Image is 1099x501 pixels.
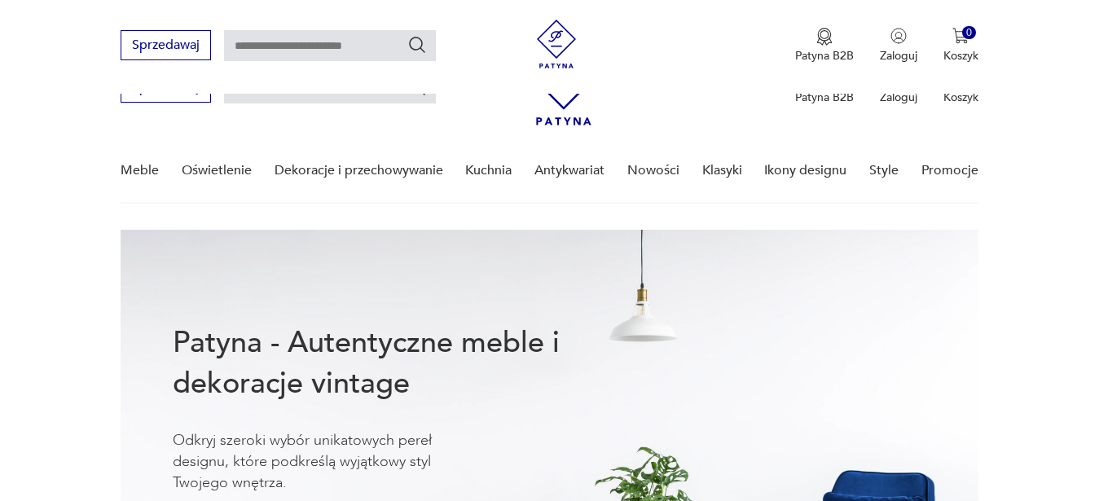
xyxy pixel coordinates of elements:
p: Patyna B2B [795,48,854,64]
a: Klasyki [702,139,742,202]
p: Koszyk [943,90,978,105]
p: Zaloguj [880,90,917,105]
img: Ikonka użytkownika [890,28,907,44]
a: Sprzedawaj [121,83,211,94]
button: Patyna B2B [795,28,854,64]
a: Dekoracje i przechowywanie [275,139,443,202]
p: Patyna B2B [795,90,854,105]
a: Ikony designu [764,139,846,202]
a: Antykwariat [534,139,604,202]
button: Zaloguj [880,28,917,64]
a: Ikona medaluPatyna B2B [795,28,854,64]
a: Style [869,139,899,202]
p: Zaloguj [880,48,917,64]
div: 0 [962,26,976,40]
a: Promocje [921,139,978,202]
a: Nowości [627,139,679,202]
h1: Patyna - Autentyczne meble i dekoracje vintage [173,323,613,404]
img: Ikona koszyka [952,28,969,44]
a: Oświetlenie [182,139,252,202]
a: Kuchnia [465,139,512,202]
p: Koszyk [943,48,978,64]
img: Patyna - sklep z meblami i dekoracjami vintage [532,20,581,68]
p: Odkryj szeroki wybór unikatowych pereł designu, które podkreślą wyjątkowy styl Twojego wnętrza. [173,430,482,494]
button: Szukaj [407,35,427,55]
img: Ikona medalu [816,28,833,46]
a: Meble [121,139,159,202]
button: Sprzedawaj [121,30,211,60]
a: Sprzedawaj [121,41,211,52]
button: 0Koszyk [943,28,978,64]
